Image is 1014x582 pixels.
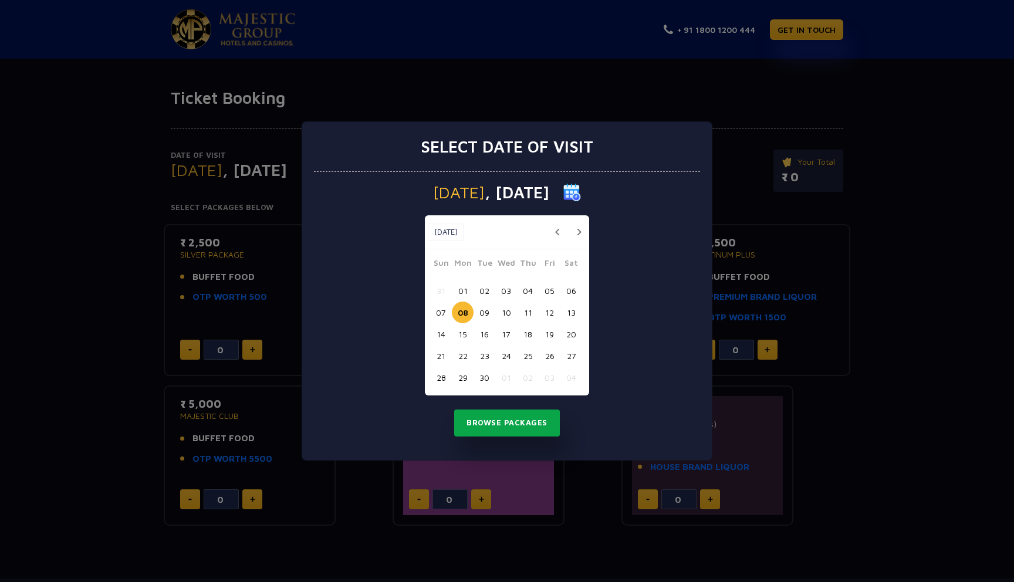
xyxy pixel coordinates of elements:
[495,367,517,388] button: 01
[495,256,517,273] span: Wed
[474,323,495,345] button: 16
[517,323,539,345] button: 18
[430,280,452,302] button: 31
[430,256,452,273] span: Sun
[454,410,560,436] button: Browse Packages
[560,302,582,323] button: 13
[474,345,495,367] button: 23
[495,345,517,367] button: 24
[539,280,560,302] button: 05
[517,256,539,273] span: Thu
[517,345,539,367] button: 25
[560,323,582,345] button: 20
[517,302,539,323] button: 11
[428,224,464,241] button: [DATE]
[495,280,517,302] button: 03
[452,256,474,273] span: Mon
[430,302,452,323] button: 07
[517,280,539,302] button: 04
[539,345,560,367] button: 26
[474,256,495,273] span: Tue
[563,184,581,201] img: calender icon
[474,280,495,302] button: 02
[560,345,582,367] button: 27
[539,302,560,323] button: 12
[474,367,495,388] button: 30
[560,367,582,388] button: 04
[495,323,517,345] button: 17
[560,256,582,273] span: Sat
[485,184,549,201] span: , [DATE]
[539,367,560,388] button: 03
[452,302,474,323] button: 08
[452,280,474,302] button: 01
[539,323,560,345] button: 19
[474,302,495,323] button: 09
[452,367,474,388] button: 29
[433,184,485,201] span: [DATE]
[452,323,474,345] button: 15
[430,323,452,345] button: 14
[517,367,539,388] button: 02
[452,345,474,367] button: 22
[430,367,452,388] button: 28
[430,345,452,367] button: 21
[495,302,517,323] button: 10
[560,280,582,302] button: 06
[421,137,593,157] h3: Select date of visit
[539,256,560,273] span: Fri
